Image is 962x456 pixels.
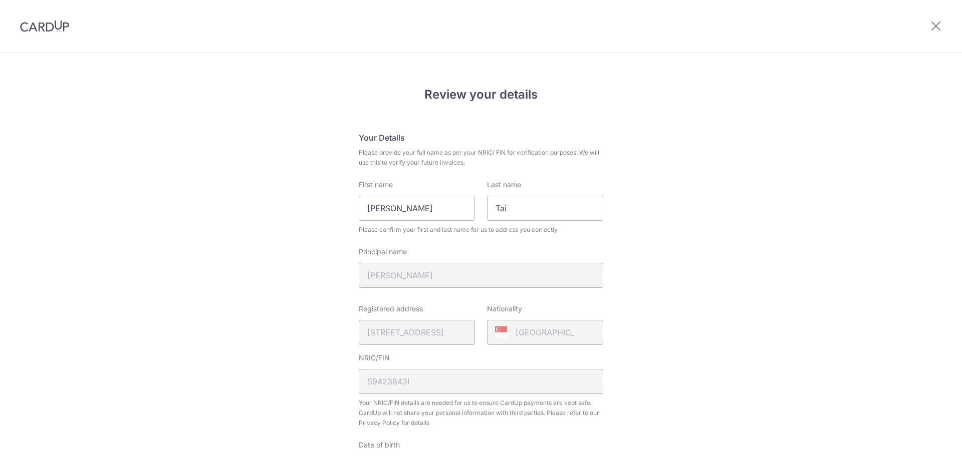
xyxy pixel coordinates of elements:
[359,148,603,168] span: Please provide your full name as per your NRIC/ FIN for verification purposes. We will use this t...
[487,180,521,190] label: Last name
[359,398,603,428] span: Your NRIC/FIN details are needed for us to ensure CardUp payments are kept safe. CardUp will not ...
[359,196,475,221] input: First Name
[359,225,603,235] span: Please confirm your first and last name for us to address you correctly
[359,353,390,363] label: NRIC/FIN
[359,86,603,104] h4: Review your details
[359,132,603,144] h5: Your Details
[359,304,423,314] label: Registered address
[359,440,400,450] label: Date of birth
[487,196,603,221] input: Last name
[359,247,407,257] label: Principal name
[487,304,522,314] label: Nationality
[20,20,69,32] img: CardUp
[359,180,393,190] label: First name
